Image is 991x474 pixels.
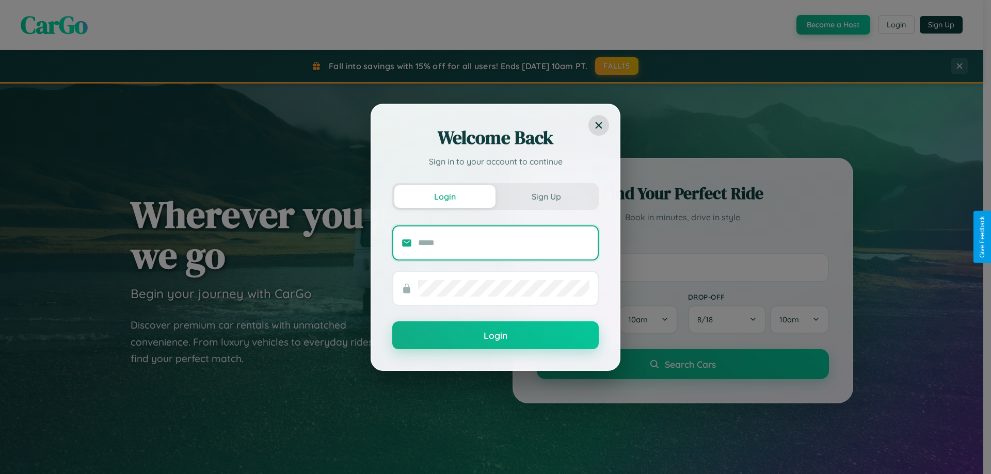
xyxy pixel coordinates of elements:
[392,125,599,150] h2: Welcome Back
[392,155,599,168] p: Sign in to your account to continue
[979,216,986,258] div: Give Feedback
[392,321,599,349] button: Login
[495,185,597,208] button: Sign Up
[394,185,495,208] button: Login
